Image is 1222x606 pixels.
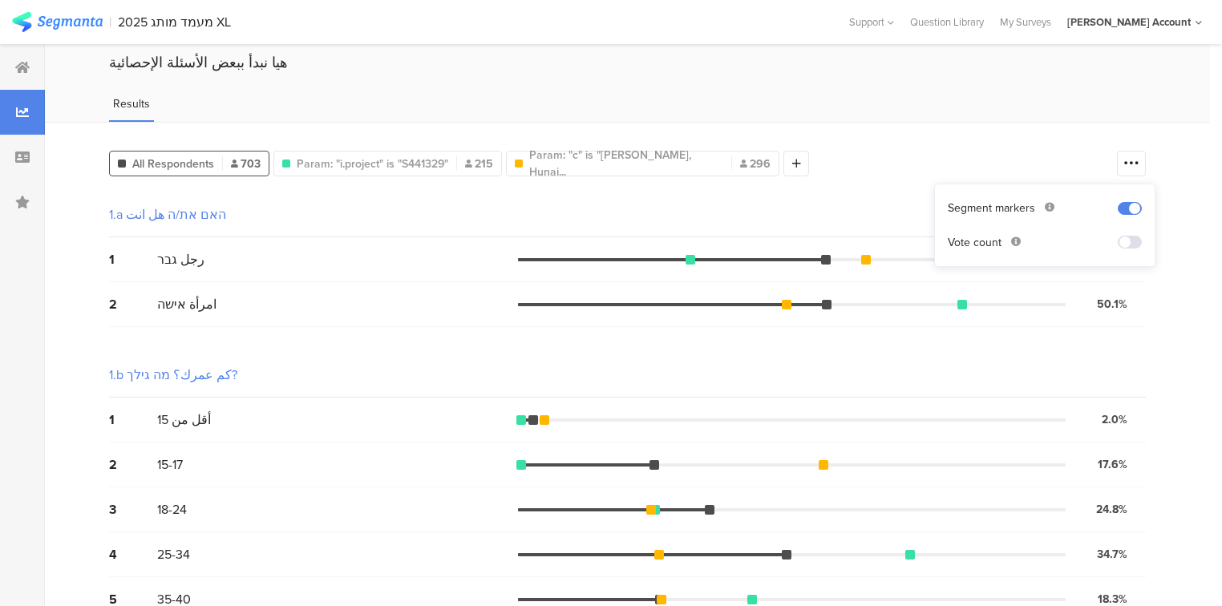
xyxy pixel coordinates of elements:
[157,455,183,474] span: 15-17
[109,500,157,519] div: 3
[109,545,157,564] div: 4
[902,14,992,30] a: Question Library
[1102,411,1127,428] div: 2.0%
[1097,546,1127,563] div: 34.7%
[992,14,1059,30] a: My Surveys
[231,156,261,172] span: 703
[157,410,211,429] span: أقل من 15
[118,14,231,30] div: 2025 מעמד מותג XL
[109,250,157,269] div: 1
[1096,501,1127,518] div: 24.8%
[109,455,157,474] div: 2
[157,295,216,313] span: امرأة אישה
[849,10,894,34] div: Support
[740,156,771,172] span: 296
[1098,456,1127,473] div: 17.6%
[297,156,448,172] span: Param: "i.project" is "S441329"
[109,205,226,224] div: 1.a האם את/ה هل انت
[109,366,237,384] div: 1.b كم عمرك؟ מה גילך?
[109,52,1146,73] div: هيا نبدأ ببعض الأسئلة الإحصائية
[132,156,214,172] span: All Respondents
[109,13,111,31] div: |
[948,235,1001,251] div: Vote count
[113,95,150,112] span: Results
[12,12,103,32] img: segmanta logo
[948,200,1035,216] div: Segment markers
[465,156,493,172] span: 215
[1067,14,1191,30] div: [PERSON_NAME] Account
[109,295,157,313] div: 2
[157,500,187,519] span: 18-24
[157,250,204,269] span: رجل גבר
[1097,296,1127,313] div: 50.1%
[157,545,190,564] span: 25-34
[109,410,157,429] div: 1
[529,147,723,180] span: Param: "c" is "[PERSON_NAME], Hunai...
